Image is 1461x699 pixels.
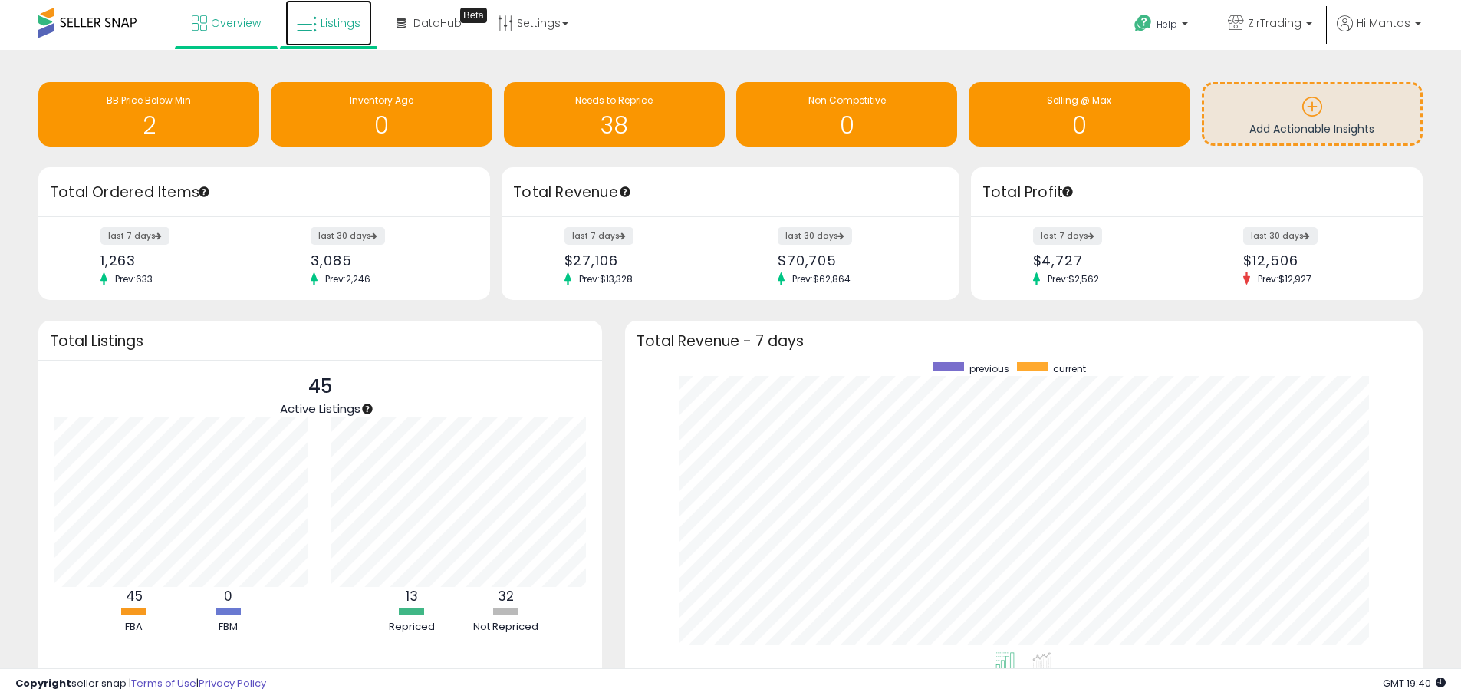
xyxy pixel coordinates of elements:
h1: 0 [278,113,484,138]
span: Listings [321,15,360,31]
span: DataHub [413,15,462,31]
span: Selling @ Max [1047,94,1111,107]
h1: 0 [976,113,1182,138]
a: Selling @ Max 0 [969,82,1190,147]
span: ZirTrading [1248,15,1301,31]
a: BB Price Below Min 2 [38,82,259,147]
div: Tooltip anchor [1061,185,1074,199]
label: last 7 days [100,227,169,245]
i: Get Help [1134,14,1153,33]
span: Hi Mantas [1357,15,1410,31]
span: current [1053,362,1086,375]
strong: Copyright [15,676,71,691]
p: 45 [280,372,360,401]
div: Repriced [366,620,458,635]
b: 32 [498,587,514,605]
a: Needs to Reprice 38 [504,82,725,147]
span: Prev: 2,246 [318,272,378,285]
a: Hi Mantas [1337,15,1421,50]
h3: Total Ordered Items [50,182,479,203]
a: Non Competitive 0 [736,82,957,147]
label: last 7 days [1033,227,1102,245]
h1: 38 [512,113,717,138]
div: Tooltip anchor [460,8,487,23]
a: Add Actionable Insights [1204,84,1420,143]
div: 3,085 [311,252,463,269]
h1: 0 [744,113,949,138]
span: Needs to Reprice [575,94,653,107]
div: FBA [88,620,180,635]
span: Non Competitive [808,94,886,107]
div: Not Repriced [460,620,552,635]
span: previous [969,362,1009,375]
span: Inventory Age [350,94,413,107]
div: Tooltip anchor [197,185,211,199]
b: 13 [406,587,418,605]
label: last 30 days [311,227,385,245]
a: Terms of Use [131,676,196,691]
label: last 7 days [564,227,633,245]
span: Add Actionable Insights [1249,121,1374,137]
div: $4,727 [1033,252,1186,269]
label: last 30 days [778,227,852,245]
div: 1,263 [100,252,253,269]
h1: 2 [46,113,252,138]
span: Active Listings [280,401,360,417]
b: 45 [126,587,143,605]
h3: Total Profit [982,182,1411,203]
span: Prev: $12,927 [1250,272,1319,285]
h3: Total Revenue [513,182,948,203]
span: 2025-10-12 19:40 GMT [1383,676,1446,691]
a: Inventory Age 0 [271,82,492,147]
span: Prev: $2,562 [1040,272,1107,285]
div: FBM [183,620,275,635]
div: Tooltip anchor [618,185,632,199]
h3: Total Listings [50,335,591,347]
div: seller snap | | [15,677,266,691]
span: BB Price Below Min [107,94,191,107]
div: $12,506 [1243,252,1396,269]
div: $70,705 [778,252,933,269]
a: Help [1122,2,1203,50]
div: $27,106 [564,252,719,269]
div: Tooltip anchor [360,402,374,416]
span: Help [1157,18,1177,31]
span: Prev: $13,328 [571,272,640,285]
label: last 30 days [1243,227,1318,245]
b: 0 [224,587,232,605]
span: Overview [211,15,261,31]
a: Privacy Policy [199,676,266,691]
h3: Total Revenue - 7 days [637,335,1411,347]
span: Prev: 633 [107,272,160,285]
span: Prev: $62,864 [785,272,858,285]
